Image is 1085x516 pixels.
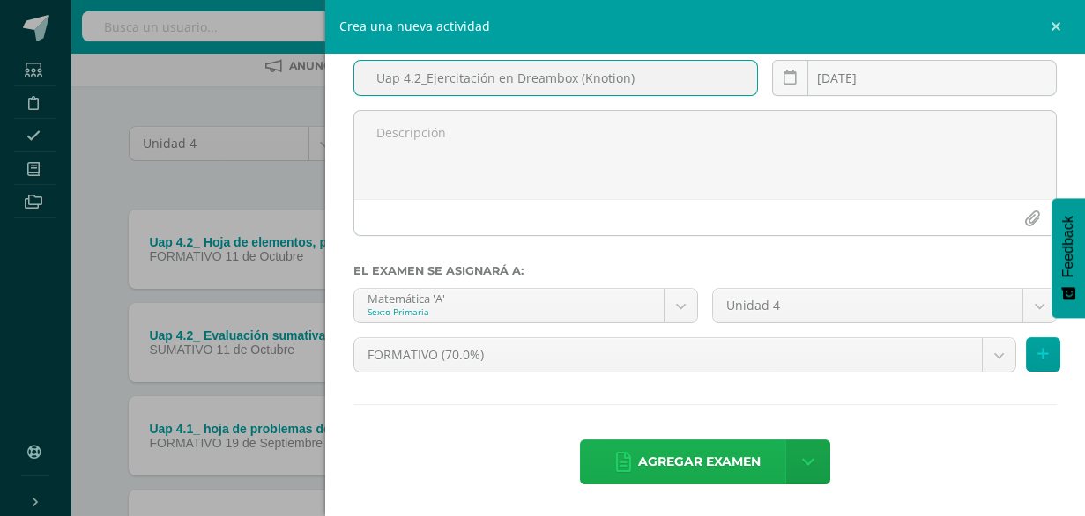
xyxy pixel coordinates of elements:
[354,289,697,322] a: Matemática 'A'Sexto Primaria
[713,289,1056,322] a: Unidad 4
[354,61,757,95] input: Título
[368,338,969,372] span: FORMATIVO (70.0%)
[354,338,1015,372] a: FORMATIVO (70.0%)
[773,61,1056,95] input: Fecha de entrega
[368,306,650,318] div: Sexto Primaria
[353,264,1057,277] label: El examen se asignará a:
[638,440,761,483] span: Agregar examen
[368,289,650,306] div: Matemática 'A'
[726,289,1009,322] span: Unidad 4
[1052,198,1085,318] button: Feedback - Mostrar encuesta
[1060,216,1076,277] span: Feedback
